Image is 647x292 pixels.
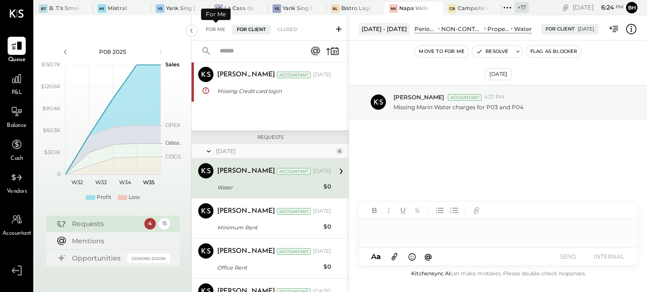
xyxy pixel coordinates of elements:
div: BT [39,4,48,13]
text: Sales [165,61,180,68]
div: $0 [323,222,331,231]
div: Missing Credit card login [217,86,328,96]
div: Profit [97,194,111,201]
button: Ordered List [448,204,460,217]
div: 6 [336,147,344,155]
div: Coming Soon [127,254,170,263]
div: Property Expenses [487,25,509,33]
span: [PERSON_NAME] [394,93,444,101]
a: Vendors [0,168,33,196]
text: Occu... [165,139,182,146]
div: YS [156,4,164,13]
text: W32 [71,179,83,186]
div: B. T.'s Smokehouse [49,5,79,12]
div: For Me [201,25,230,34]
div: 15 [159,218,170,229]
button: Flag as Blocker [526,46,581,57]
span: pm [616,4,624,10]
span: Vendors [7,188,27,196]
button: Aa [368,251,384,262]
div: [DATE] [485,68,512,80]
div: NV [389,4,398,13]
text: $150.7K [41,61,61,68]
div: Yank Sing Spear Street [283,5,312,12]
span: Accountant [2,229,31,238]
div: CB [448,4,456,13]
span: Queue [8,56,26,64]
div: Requests [196,134,344,141]
text: 0 [57,171,61,177]
a: Queue [0,37,33,64]
div: Mentions [72,236,165,246]
div: La Casa del Camino [224,5,254,12]
div: Period P&L [414,25,436,33]
div: BL [331,4,340,13]
div: Office Rent [217,263,321,272]
div: Requests [72,219,140,229]
div: LC [214,4,223,13]
button: @ [422,250,435,262]
div: [DATE] [313,248,331,255]
div: Accountant [277,248,311,255]
div: + 17 [515,2,529,13]
div: Loss [129,194,140,201]
text: $60.3K [43,127,61,134]
div: $0 [323,182,331,191]
span: 4:37 PM [484,94,505,101]
div: [PERSON_NAME] [217,207,275,216]
button: Strikethrough [411,204,424,217]
div: Accountant [448,94,482,101]
div: Opportunities [72,253,122,263]
div: Water [514,25,532,33]
div: [DATE] - [DATE] [359,23,410,35]
text: OPEX [165,122,181,128]
button: Underline [397,204,409,217]
button: Bh [626,2,637,13]
div: NON-CONTROLLABLE EXPENSES [441,25,483,33]
div: [PERSON_NAME] [217,167,275,176]
div: Accountant [277,168,311,175]
button: Move to for me [415,46,468,57]
div: Mi [98,4,106,13]
div: P08 2025 [72,48,153,56]
button: INTERNAL [590,250,628,263]
text: $120.6K [41,83,61,90]
div: Accountant [277,208,311,215]
span: Balance [7,122,27,130]
div: Accountant [277,72,311,78]
span: a [376,252,381,261]
text: COGS [165,153,181,160]
span: 6 : 24 [595,3,614,12]
text: W35 [143,179,154,186]
div: [PERSON_NAME] [217,70,275,80]
div: [DATE] [313,167,331,175]
div: [DATE] [313,71,331,79]
div: Minimum Rent [217,223,321,232]
div: Napa Valley Burger Company [399,5,429,12]
button: Unordered List [434,204,446,217]
button: SEND [549,250,587,263]
a: Cash [0,136,33,163]
div: copy link [561,2,570,12]
div: Water [217,183,321,192]
div: [DATE] [313,208,331,215]
text: $30.1K [44,149,61,156]
div: [DATE] [573,3,624,12]
div: Yank Sing [PERSON_NAME][GEOGRAPHIC_DATA] [166,5,195,12]
text: Labor [165,139,180,146]
a: Balance [0,103,33,130]
div: Closed [273,25,302,34]
div: [PERSON_NAME] [217,247,275,256]
button: Italic [383,204,395,217]
div: [DATE] [578,26,594,32]
a: Accountant [0,210,33,238]
p: Missing Marin Water charges for P03 and P04 [394,103,524,111]
div: For Client [546,26,575,32]
div: $0 [323,262,331,271]
div: For Me [201,9,231,20]
div: For Client [232,25,271,34]
span: Cash [10,155,23,163]
button: Resolve [472,46,512,57]
div: Campsite Brewing [458,5,487,12]
button: Add URL [470,204,483,217]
